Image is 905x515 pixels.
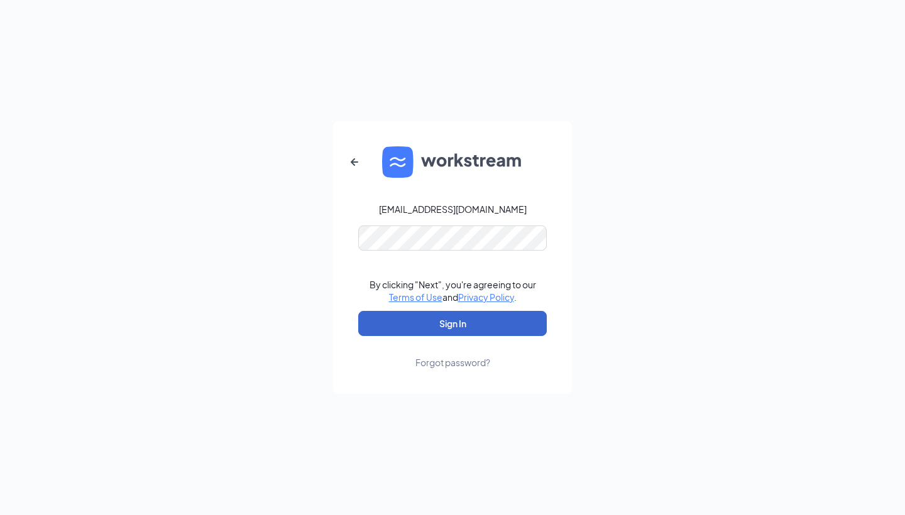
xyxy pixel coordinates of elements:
a: Terms of Use [389,291,442,303]
button: Sign In [358,311,547,336]
div: Forgot password? [415,356,490,369]
a: Forgot password? [415,336,490,369]
a: Privacy Policy [458,291,514,303]
div: [EMAIL_ADDRESS][DOMAIN_NAME] [379,203,527,215]
div: By clicking "Next", you're agreeing to our and . [370,278,536,303]
img: WS logo and Workstream text [382,146,523,178]
svg: ArrowLeftNew [347,154,362,170]
button: ArrowLeftNew [339,147,370,177]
